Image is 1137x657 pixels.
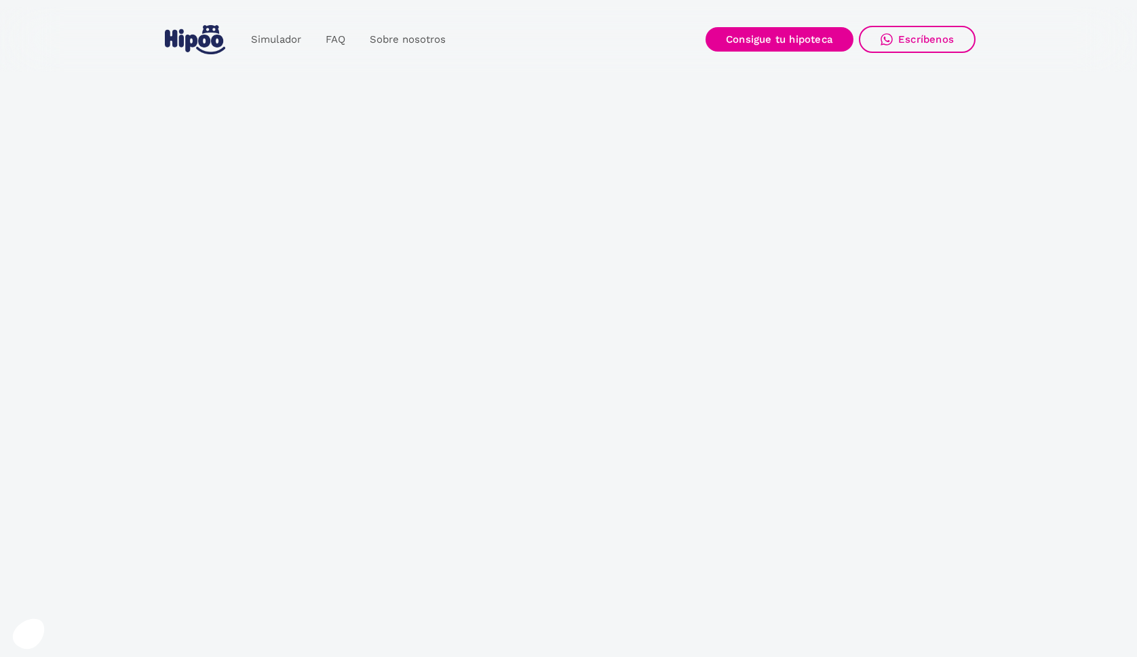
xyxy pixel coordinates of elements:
a: Escríbenos [859,26,976,53]
a: home [161,20,228,60]
div: Escríbenos [898,33,954,45]
a: Simulador [239,26,313,53]
a: FAQ [313,26,358,53]
a: Sobre nosotros [358,26,458,53]
a: Consigue tu hipoteca [706,27,853,52]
